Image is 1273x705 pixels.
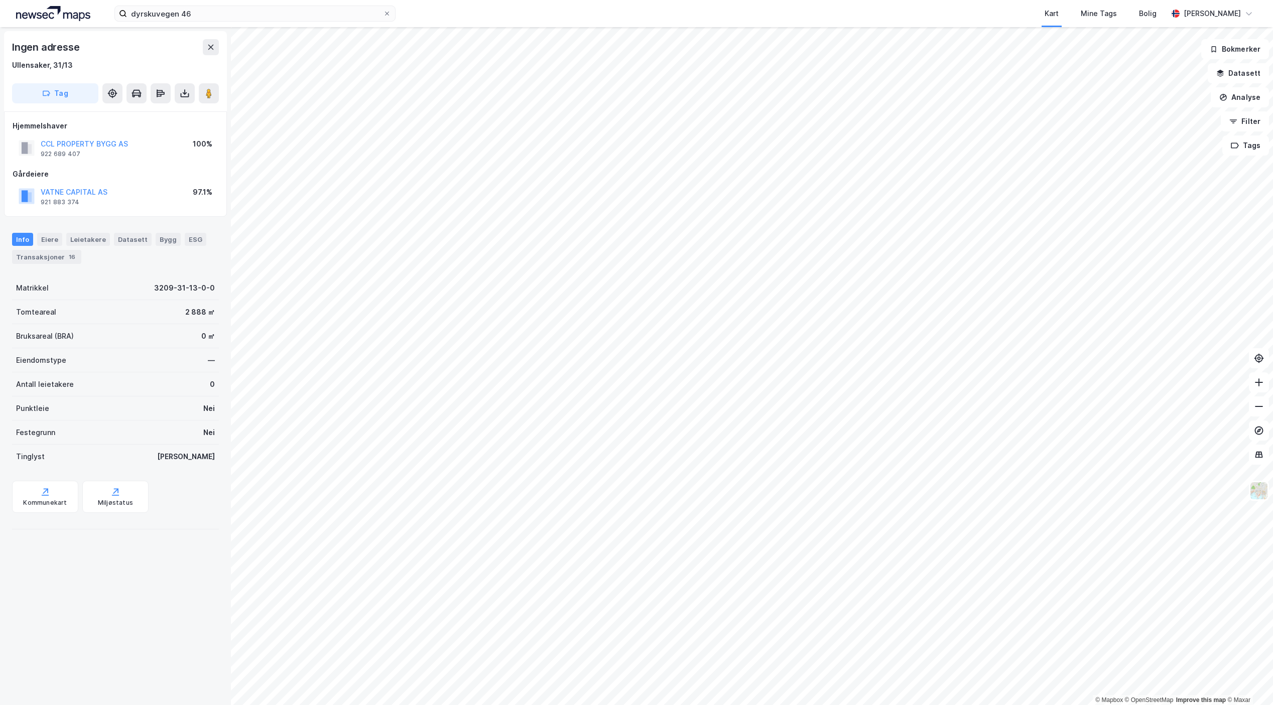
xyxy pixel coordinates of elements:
div: Bolig [1139,8,1157,20]
div: Festegrunn [16,427,55,439]
button: Tag [12,83,98,103]
div: 16 [67,252,77,262]
div: 2 888 ㎡ [185,306,215,318]
div: Chatt-widget [1223,657,1273,705]
div: Nei [203,402,215,414]
a: Mapbox [1095,696,1123,703]
input: Søk på adresse, matrikkel, gårdeiere, leietakere eller personer [127,6,383,21]
div: Info [12,233,33,246]
a: OpenStreetMap [1125,696,1174,703]
div: Nei [203,427,215,439]
div: Gårdeiere [13,168,218,180]
div: Ingen adresse [12,39,81,55]
img: Z [1249,481,1268,500]
div: 921 883 374 [41,198,79,206]
img: logo.a4113a55bc3d86da70a041830d287a7e.svg [16,6,90,21]
div: Bruksareal (BRA) [16,330,74,342]
iframe: Chat Widget [1223,657,1273,705]
div: Bygg [156,233,181,246]
div: Matrikkel [16,282,49,294]
div: 97.1% [193,186,212,198]
div: Transaksjoner [12,250,81,264]
div: [PERSON_NAME] [157,451,215,463]
div: Mine Tags [1081,8,1117,20]
div: ESG [185,233,206,246]
div: Leietakere [66,233,110,246]
div: Tinglyst [16,451,45,463]
div: Eiere [37,233,62,246]
div: [PERSON_NAME] [1184,8,1241,20]
div: 3209-31-13-0-0 [154,282,215,294]
button: Analyse [1211,87,1269,107]
button: Filter [1221,111,1269,131]
div: 0 [210,378,215,390]
div: Kommunekart [23,499,67,507]
div: Tomteareal [16,306,56,318]
a: Improve this map [1176,696,1226,703]
div: Punktleie [16,402,49,414]
div: Eiendomstype [16,354,66,366]
button: Bokmerker [1201,39,1269,59]
div: 0 ㎡ [201,330,215,342]
div: 100% [193,138,212,150]
div: Hjemmelshaver [13,120,218,132]
div: — [208,354,215,366]
div: Miljøstatus [98,499,133,507]
div: Antall leietakere [16,378,74,390]
div: 922 689 407 [41,150,80,158]
div: Kart [1045,8,1059,20]
div: Datasett [114,233,152,246]
button: Datasett [1208,63,1269,83]
button: Tags [1222,135,1269,156]
div: Ullensaker, 31/13 [12,59,73,71]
